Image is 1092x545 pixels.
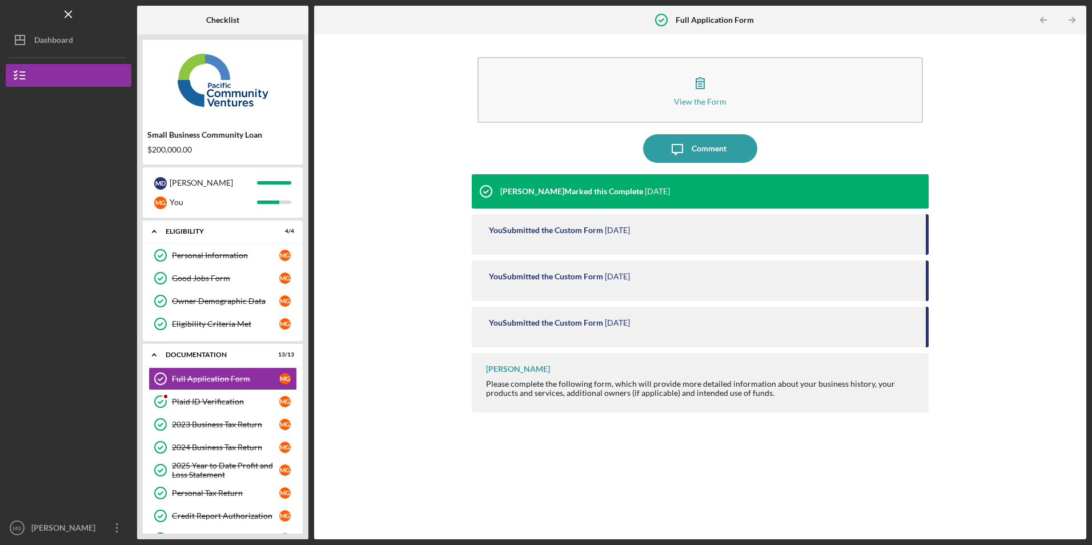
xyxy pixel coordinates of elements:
[166,351,266,358] div: Documentation
[154,177,167,190] div: M D
[172,251,279,260] div: Personal Information
[489,226,603,235] div: You Submitted the Custom Form
[279,487,291,499] div: M G
[13,525,21,531] text: MG
[172,319,279,328] div: Eligibility Criteria Met
[279,442,291,453] div: M G
[147,130,298,139] div: Small Business Community Loan
[206,15,239,25] b: Checklist
[148,390,297,413] a: Plaid ID VerificationMG
[154,197,167,209] div: M G
[605,318,630,327] time: 2025-06-30 18:33
[148,290,297,312] a: Owner Demographic DataMG
[279,510,291,522] div: M G
[172,274,279,283] div: Good Jobs Form
[692,134,726,163] div: Comment
[172,511,279,520] div: Credit Report Authorization
[279,318,291,330] div: M G
[486,364,550,374] div: [PERSON_NAME]
[172,374,279,383] div: Full Application Form
[486,379,917,398] div: Please complete the following form, which will provide more detailed information about your busin...
[279,396,291,407] div: M G
[172,443,279,452] div: 2024 Business Tax Return
[279,373,291,384] div: M G
[172,461,279,479] div: 2025 Year to Date Profit and Loss Statement
[148,436,297,459] a: 2024 Business Tax ReturnMG
[6,516,131,539] button: MG[PERSON_NAME]
[500,187,643,196] div: [PERSON_NAME] Marked this Complete
[147,145,298,154] div: $200,000.00
[29,516,103,542] div: [PERSON_NAME]
[605,226,630,235] time: 2025-06-30 19:19
[148,312,297,335] a: Eligibility Criteria MetMG
[6,29,131,51] button: Dashboard
[274,228,294,235] div: 4 / 4
[279,272,291,284] div: M G
[489,272,603,281] div: You Submitted the Custom Form
[172,296,279,306] div: Owner Demographic Data
[148,459,297,482] a: 2025 Year to Date Profit and Loss StatementMG
[172,420,279,429] div: 2023 Business Tax Return
[279,250,291,261] div: M G
[170,173,257,193] div: [PERSON_NAME]
[166,228,266,235] div: Eligibility
[645,187,670,196] time: 2025-07-07 22:31
[477,57,922,123] button: View the Form
[279,533,291,544] div: M G
[34,29,73,54] div: Dashboard
[148,504,297,527] a: Credit Report AuthorizationMG
[170,193,257,212] div: You
[172,488,279,498] div: Personal Tax Return
[489,318,603,327] div: You Submitted the Custom Form
[643,134,757,163] button: Comment
[274,351,294,358] div: 13 / 13
[674,97,726,106] div: View the Form
[279,295,291,307] div: M G
[605,272,630,281] time: 2025-06-30 18:34
[148,267,297,290] a: Good Jobs FormMG
[279,464,291,476] div: M G
[148,413,297,436] a: 2023 Business Tax ReturnMG
[148,244,297,267] a: Personal InformationMG
[148,367,297,390] a: Full Application FormMG
[148,482,297,504] a: Personal Tax ReturnMG
[143,46,303,114] img: Product logo
[676,15,754,25] b: Full Application Form
[279,419,291,430] div: M G
[172,397,279,406] div: Plaid ID Verification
